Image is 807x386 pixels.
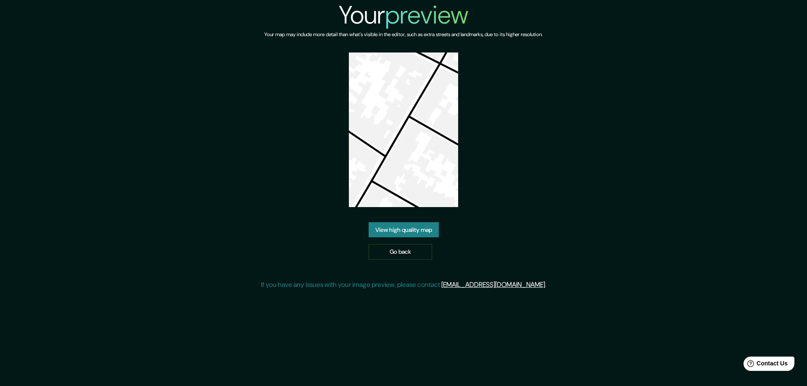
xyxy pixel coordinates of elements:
iframe: Help widget launcher [732,353,798,377]
h6: Your map may include more detail than what's visible in the editor, such as extra streets and lan... [264,30,543,39]
img: created-map-preview [349,53,458,207]
a: Go back [369,244,432,260]
a: View high quality map [369,222,439,238]
a: [EMAIL_ADDRESS][DOMAIN_NAME] [441,280,545,289]
p: If you have any issues with your image preview, please contact . [261,280,546,290]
